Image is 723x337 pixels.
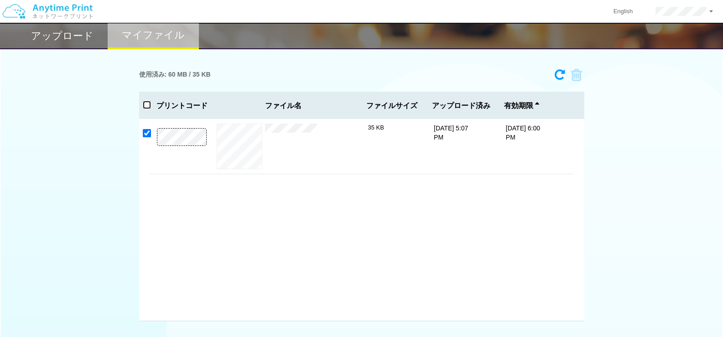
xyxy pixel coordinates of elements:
h3: 使用済み: 60 MB / 35 KB [139,71,211,78]
p: [DATE] 6:00 PM [506,124,541,142]
p: [DATE] 5:07 PM [434,124,468,142]
span: ファイル名 [265,102,363,110]
span: 35 KB [368,124,384,131]
span: ファイルサイズ [366,102,418,110]
span: アップロード済み [432,102,490,110]
span: 有効期限 [504,102,539,110]
h2: マイファイル [122,30,185,41]
h3: プリントコード [150,102,214,110]
h2: アップロード [31,31,94,41]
